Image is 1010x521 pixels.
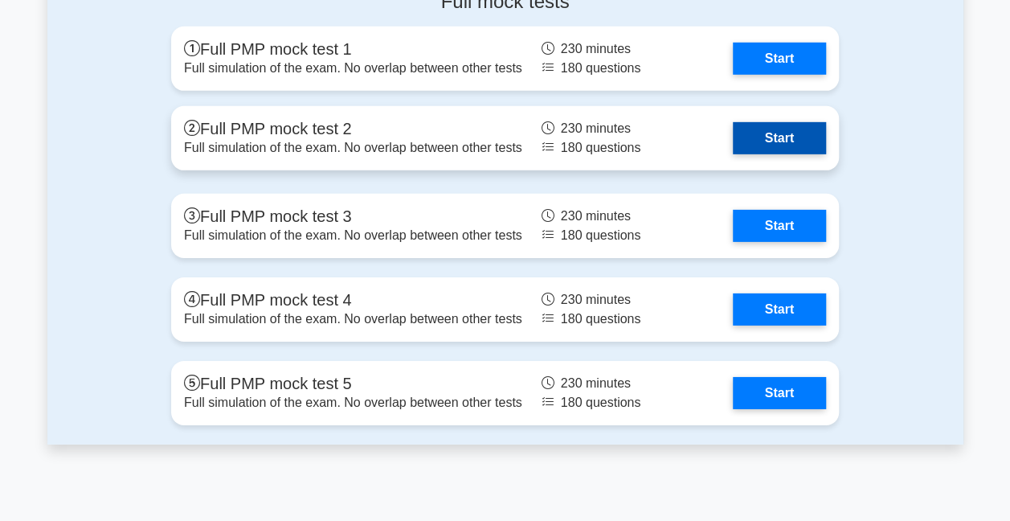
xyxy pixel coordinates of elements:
[733,43,826,75] a: Start
[733,377,826,409] a: Start
[733,122,826,154] a: Start
[733,293,826,326] a: Start
[733,210,826,242] a: Start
